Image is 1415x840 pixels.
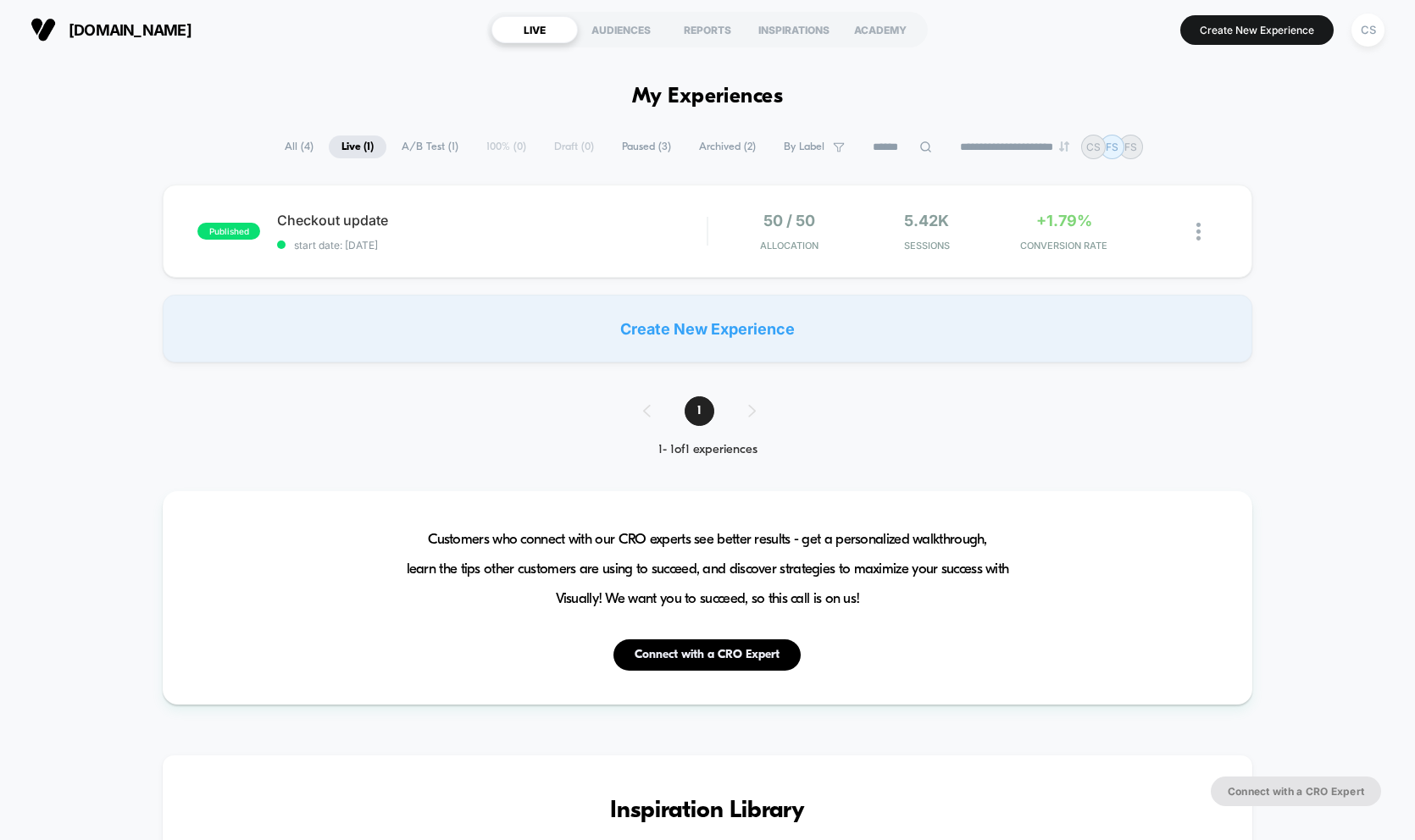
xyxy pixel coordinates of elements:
[1211,776,1381,806] button: Connect with a CRO Expert
[837,16,924,43] div: ACADEMY
[863,240,991,251] span: Sessions
[685,396,714,426] span: 1
[613,639,801,671] button: Connect with a CRO Expert
[904,212,949,229] span: 5.42k
[578,16,664,43] div: AUDIENCES
[491,16,578,43] div: LIVE
[1036,212,1092,229] span: +1.79%
[1000,240,1129,251] span: CONVERSION RATE
[1196,223,1201,240] img: close
[1180,15,1334,45] button: Create New Experience
[751,16,837,43] div: INSPIRATIONS
[163,295,1252,362] div: Create New Experience
[329,135,386,158] span: Live ( 1 )
[1059,141,1069,152] img: end
[407,525,1009,614] span: Customers who connect with our CRO experts see better results - get a personalized walkthrough, l...
[197,223,260,240] span: published
[664,16,751,43] div: REPORTS
[1086,141,1101,153] p: CS
[1346,13,1390,47] button: CS
[1124,141,1137,153] p: FS
[31,17,56,42] img: Visually logo
[626,443,790,457] div: 1 - 1 of 1 experiences
[632,85,784,109] h1: My Experiences
[25,16,197,43] button: [DOMAIN_NAME]
[1106,141,1118,153] p: FS
[609,135,684,158] span: Paused ( 3 )
[784,141,824,153] span: By Label
[277,239,707,251] span: start date: [DATE]
[69,21,191,39] span: [DOMAIN_NAME]
[1351,14,1384,47] div: CS
[686,135,769,158] span: Archived ( 2 )
[763,212,815,229] span: 50 / 50
[272,135,326,158] span: All ( 4 )
[214,798,1201,825] h3: Inspiration Library
[389,135,471,158] span: A/B Test ( 1 )
[277,212,707,229] span: Checkout update
[760,240,818,251] span: Allocation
